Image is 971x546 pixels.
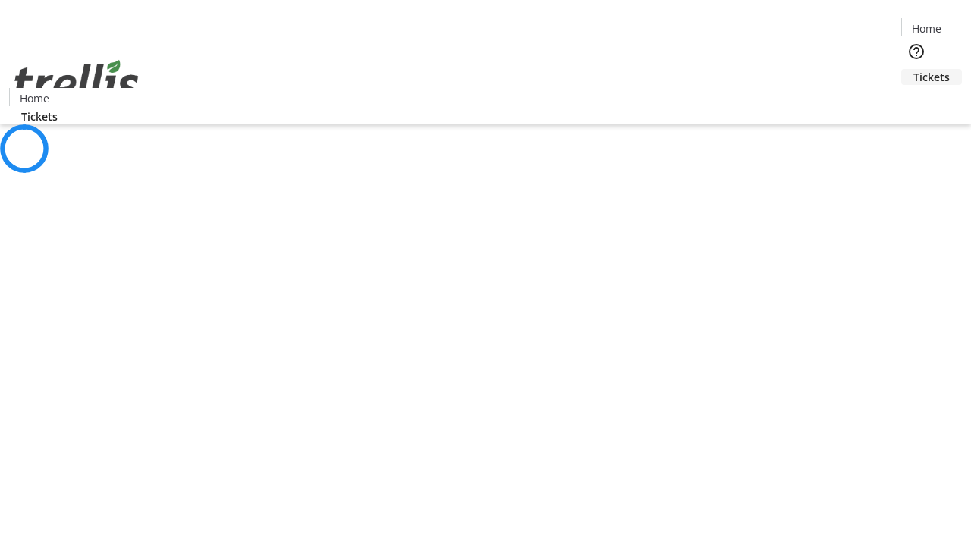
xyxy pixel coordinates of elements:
a: Home [902,20,951,36]
a: Tickets [901,69,962,85]
span: Home [20,90,49,106]
img: Orient E2E Organization pi57r93IVV's Logo [9,43,144,119]
button: Help [901,36,932,67]
button: Cart [901,85,932,115]
a: Tickets [9,108,70,124]
a: Home [10,90,58,106]
span: Tickets [913,69,950,85]
span: Tickets [21,108,58,124]
span: Home [912,20,941,36]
